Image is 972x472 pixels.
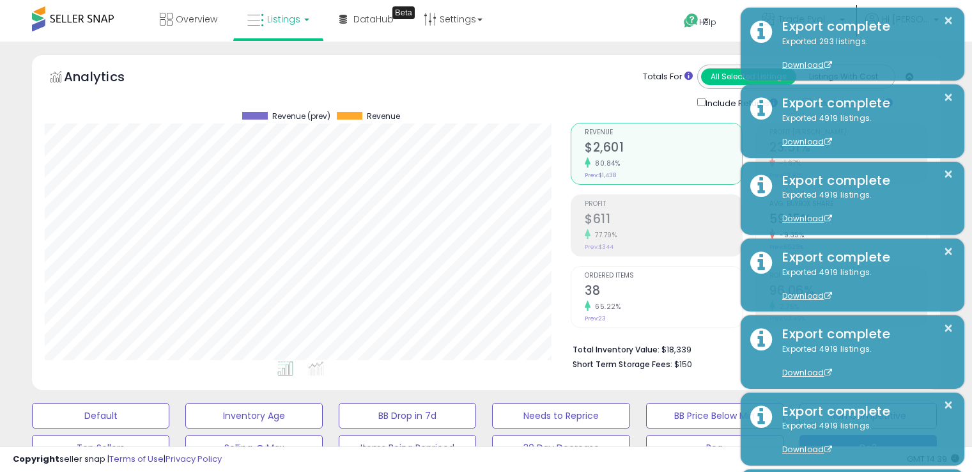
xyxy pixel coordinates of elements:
[782,290,832,301] a: Download
[492,403,629,429] button: Needs to Reprice
[646,403,783,429] button: BB Price Below Min
[176,13,217,26] span: Overview
[782,136,832,147] a: Download
[674,3,741,42] a: Help
[943,90,953,106] button: ×
[585,171,616,179] small: Prev: $1,438
[773,325,955,343] div: Export complete
[773,189,955,225] div: Exported 4919 listings.
[688,95,793,110] div: Include Returns
[585,315,606,322] small: Prev: 23
[782,367,832,378] a: Download
[943,244,953,260] button: ×
[943,13,953,29] button: ×
[773,267,955,303] div: Exported 4919 listings.
[590,302,621,311] small: 65.22%
[943,397,953,413] button: ×
[13,453,222,466] div: seller snap | |
[585,243,613,251] small: Prev: $344
[573,344,660,355] b: Total Inventory Value:
[701,68,796,85] button: All Selected Listings
[573,341,918,356] li: $18,339
[943,166,953,182] button: ×
[267,13,300,26] span: Listings
[185,403,323,429] button: Inventory Age
[943,320,953,336] button: ×
[782,59,832,70] a: Download
[585,212,742,229] h2: $611
[773,402,955,421] div: Export complete
[643,71,693,83] div: Totals For
[773,248,955,267] div: Export complete
[773,343,955,379] div: Exported 4919 listings.
[699,17,716,28] span: Help
[272,112,330,121] span: Revenue (prev)
[769,315,805,322] small: Prev: 93.49%
[585,283,742,301] h2: 38
[392,6,415,19] div: Tooltip anchor
[773,36,955,72] div: Exported 293 listings.
[590,230,617,240] small: 77.79%
[367,112,400,121] span: Revenue
[775,230,804,240] small: -9.35%
[782,444,832,455] a: Download
[674,358,692,370] span: $150
[683,13,699,29] i: Get Help
[339,403,476,429] button: BB Drop in 7d
[585,129,742,136] span: Revenue
[782,213,832,224] a: Download
[32,403,169,429] button: Default
[13,453,59,465] strong: Copyright
[573,359,672,370] b: Short Term Storage Fees:
[773,420,955,456] div: Exported 4919 listings.
[64,68,150,89] h5: Analytics
[585,140,742,157] h2: $2,601
[353,13,394,26] span: DataHub
[585,272,742,279] span: Ordered Items
[775,159,801,168] small: -1.67%
[773,17,955,36] div: Export complete
[773,171,955,190] div: Export complete
[109,453,164,465] a: Terms of Use
[585,201,742,208] span: Profit
[773,113,955,148] div: Exported 4919 listings.
[773,94,955,113] div: Export complete
[590,159,620,168] small: 80.84%
[166,453,222,465] a: Privacy Policy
